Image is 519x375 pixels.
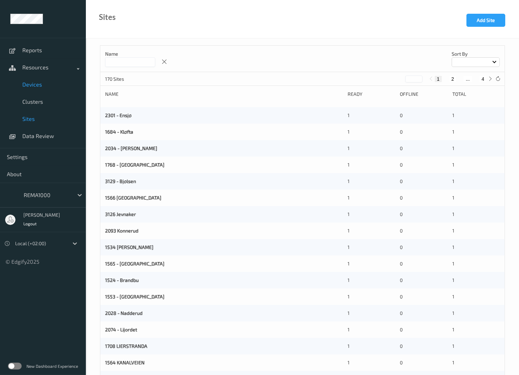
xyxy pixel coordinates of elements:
div: 0 [400,293,447,300]
a: 1534 [PERSON_NAME] [105,244,154,250]
div: 1 [348,260,395,267]
div: 0 [400,359,447,366]
div: 1 [348,227,395,234]
p: Sort by [452,50,500,57]
a: 3126 Jevnaker [105,211,136,217]
div: 1 [452,260,500,267]
div: 1 [348,293,395,300]
a: 1565 - [GEOGRAPHIC_DATA] [105,261,165,266]
div: 1 [452,178,500,185]
div: 1 [348,211,395,218]
div: Total [452,91,500,98]
div: 0 [400,277,447,284]
div: 0 [400,112,447,119]
a: 2034 - [PERSON_NAME] [105,145,157,151]
div: 0 [400,244,447,251]
div: 0 [400,260,447,267]
a: 1524 - Brandbu [105,277,139,283]
div: 1 [452,310,500,317]
a: 2093 Konnerud [105,228,138,234]
a: 1564 KANALVEIEN [105,360,145,365]
a: 1684 - Kløfta [105,129,133,135]
a: 2028 - Nadderud [105,310,143,316]
div: 1 [348,145,395,152]
div: 1 [348,178,395,185]
div: 0 [400,128,447,135]
div: Offline [400,91,447,98]
button: 1 [435,76,442,82]
div: 1 [452,128,500,135]
div: 1 [452,161,500,168]
div: 1 [348,194,395,201]
button: 4 [479,76,486,82]
div: 1 [348,343,395,350]
div: 1 [452,211,500,218]
div: 0 [400,194,447,201]
div: 0 [400,161,447,168]
div: 1 [348,128,395,135]
div: 0 [400,310,447,317]
div: 1 [348,277,395,284]
div: 1 [452,359,500,366]
div: 1 [452,227,500,234]
a: 2301 - Ensjø [105,112,132,118]
p: 170 Sites [105,76,157,82]
div: 0 [400,227,447,234]
button: 2 [449,76,456,82]
div: 1 [452,293,500,300]
div: 0 [400,343,447,350]
a: 3129 - Bjølsen [105,178,136,184]
div: 1 [452,194,500,201]
div: Ready [348,91,395,98]
div: 0 [400,211,447,218]
div: Name [105,91,343,98]
div: 1 [348,244,395,251]
p: Name [105,50,155,57]
div: 1 [348,112,395,119]
a: 1553 - [GEOGRAPHIC_DATA] [105,294,165,299]
a: 2074 - Lijordet [105,327,137,332]
div: 1 [348,161,395,168]
div: 1 [348,310,395,317]
div: 0 [400,178,447,185]
div: Sites [99,14,116,21]
div: 1 [452,343,500,350]
div: 0 [400,145,447,152]
a: 1768 - [GEOGRAPHIC_DATA] [105,162,165,168]
button: ... [464,76,472,82]
div: 1 [452,112,500,119]
div: 0 [400,326,447,333]
div: 1 [452,244,500,251]
div: 1 [348,326,395,333]
a: 1566 [GEOGRAPHIC_DATA] [105,195,161,201]
a: 1708 LIERSTRANDA [105,343,147,349]
div: 1 [348,359,395,366]
div: 1 [452,326,500,333]
div: 1 [452,277,500,284]
button: Add Site [466,14,505,27]
div: 1 [452,145,500,152]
